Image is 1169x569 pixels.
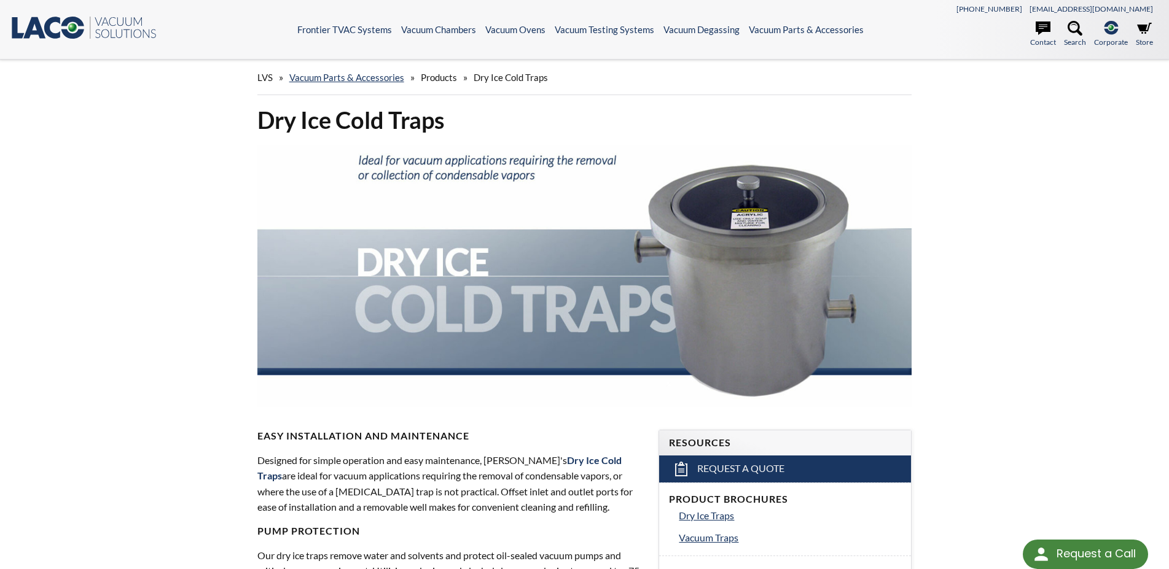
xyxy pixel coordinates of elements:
span: Corporate [1094,36,1128,48]
a: Frontier TVAC Systems [297,24,392,35]
a: Vacuum Chambers [401,24,476,35]
span: Request a Quote [697,462,784,475]
a: Search [1064,21,1086,48]
a: Vacuum Traps [679,530,901,546]
img: round button [1031,544,1051,564]
span: Products [421,72,457,83]
a: Request a Quote [659,455,911,482]
a: Contact [1030,21,1056,48]
div: Request a Call [1023,540,1148,569]
strong: Easy Installation and Maintenance [257,430,469,441]
a: Vacuum Parts & Accessories [289,72,404,83]
h4: Resources [669,436,901,449]
div: Request a Call [1057,540,1136,568]
span: Vacuum Traps [679,532,738,543]
span: Dry Ice Traps [679,509,734,521]
h4: Product Brochures [669,493,901,506]
a: Vacuum Testing Systems [555,24,654,35]
strong: Pump Protection [257,525,360,536]
p: Designed for simple operation and easy maintenance, [PERSON_NAME]'s are ideal for vacuum applicat... [257,452,644,515]
a: [PHONE_NUMBER] [956,4,1022,14]
div: » » » [257,60,912,95]
span: LVS [257,72,273,83]
a: Vacuum Degassing [663,24,740,35]
span: Dry Ice Cold Traps [474,72,548,83]
img: Header showing Dry Ice Cold Trap [257,145,912,406]
h1: Dry Ice Cold Traps [257,105,912,135]
a: Dry Ice Traps [679,508,901,524]
a: Vacuum Ovens [485,24,545,35]
a: [EMAIL_ADDRESS][DOMAIN_NAME] [1030,4,1153,14]
a: Store [1136,21,1153,48]
a: Vacuum Parts & Accessories [749,24,864,35]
